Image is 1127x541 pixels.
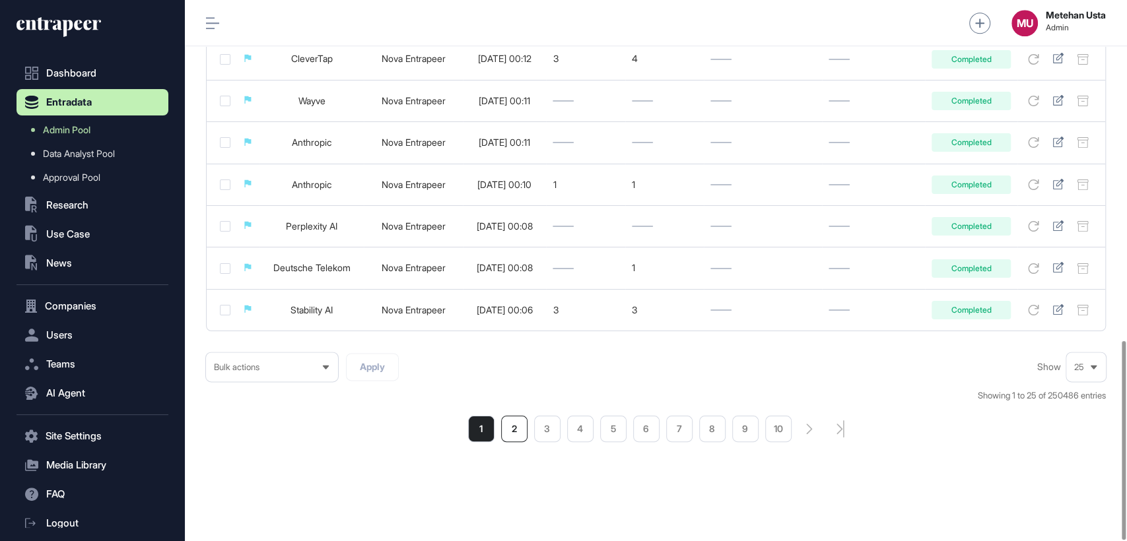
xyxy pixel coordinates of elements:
div: Completed [932,175,1011,194]
span: Show [1037,362,1061,372]
a: Deutsche Telekom [273,262,351,273]
div: Completed [932,301,1011,319]
div: Completed [932,217,1011,236]
span: FAQ [46,489,65,499]
a: Nova Entrapeer [382,262,446,273]
button: Media Library [17,452,168,478]
div: 4 [632,53,697,64]
a: Admin Pool [23,118,168,142]
a: Nova Entrapeer [382,179,446,190]
div: Completed [932,50,1011,69]
a: 10 [765,416,792,442]
a: CleverTap [291,53,333,64]
div: 3 [553,53,618,64]
span: Media Library [46,460,106,470]
span: Site Settings [46,431,102,441]
a: Nova Entrapeer [382,95,446,106]
button: Entradata [17,89,168,115]
button: FAQ [17,481,168,507]
a: 1 [468,416,495,442]
div: [DATE] 00:12 [469,53,539,64]
span: Admin [1046,23,1106,32]
a: 6 [633,416,660,442]
button: AI Agent [17,380,168,406]
a: Anthropic [292,179,331,190]
span: Companies [45,301,96,311]
a: 9 [732,416,759,442]
div: [DATE] 00:11 [469,137,539,148]
div: 1 [632,263,697,273]
div: 1 [632,179,697,190]
a: 5 [600,416,627,442]
a: 7 [666,416,693,442]
a: 2 [501,416,528,442]
button: Teams [17,351,168,377]
a: Dashboard [17,60,168,86]
span: Research [46,200,88,210]
span: Approval Pool [43,172,100,183]
span: Admin Pool [43,125,90,135]
div: [DATE] 00:10 [469,179,539,190]
div: Completed [932,133,1011,152]
button: Site Settings [17,423,168,449]
span: Teams [46,359,75,369]
button: Users [17,322,168,348]
div: Completed [932,259,1011,278]
a: Perplexity AI [286,220,337,232]
a: 8 [699,416,726,442]
button: Use Case [17,221,168,247]
div: [DATE] 00:06 [469,305,539,315]
button: News [17,250,168,276]
a: Stability AI [290,304,333,315]
span: Users [46,330,73,340]
a: Approval Pool [23,166,168,189]
a: Nova Entrapeer [382,220,446,232]
strong: Metehan Usta [1046,10,1106,20]
button: Companies [17,293,168,319]
span: AI Agent [46,388,85,398]
a: Logout [17,510,168,536]
div: [DATE] 00:08 [469,221,539,232]
span: Use Case [46,229,90,239]
span: Dashboard [46,68,96,79]
div: [DATE] 00:11 [469,96,539,106]
a: search-pagination-next-button [806,424,813,434]
div: 3 [632,305,697,315]
a: Nova Entrapeer [382,137,446,148]
div: Showing 1 to 25 of 250486 entries [978,389,1106,402]
a: Nova Entrapeer [382,53,446,64]
span: Logout [46,518,79,528]
span: 25 [1074,362,1084,372]
a: Wayve [298,95,325,106]
button: Research [17,192,168,218]
div: 1 [553,179,618,190]
a: Nova Entrapeer [382,304,446,315]
a: 3 [534,416,561,442]
div: Completed [932,92,1011,110]
span: News [46,258,72,269]
span: Bulk actions [214,362,259,372]
a: Data Analyst Pool [23,142,168,166]
a: 4 [567,416,594,442]
div: [DATE] 00:08 [469,263,539,273]
button: MU [1011,10,1038,36]
span: Data Analyst Pool [43,148,115,159]
span: Entradata [46,97,92,108]
a: Anthropic [292,137,331,148]
div: 3 [553,305,618,315]
a: search-pagination-last-page-button [837,420,844,437]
